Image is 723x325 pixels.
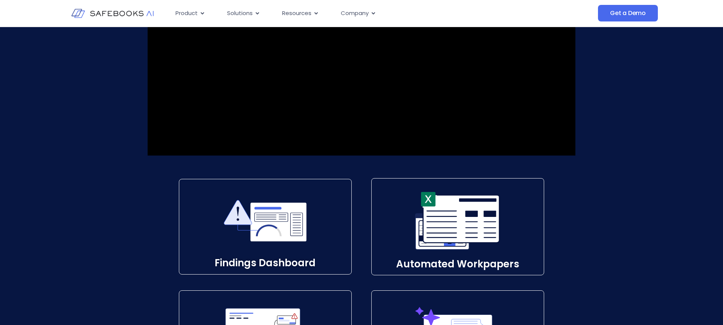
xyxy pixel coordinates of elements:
[175,9,198,18] span: Product
[598,5,658,21] a: Get a Demo
[341,9,369,18] span: Company
[282,9,311,18] span: Resources
[610,9,646,17] span: Get a Demo
[169,6,523,21] div: Menu Toggle
[179,262,352,264] p: Findings Dashboard​
[227,9,253,18] span: Solutions
[169,6,523,21] nav: Menu
[372,264,544,265] p: Automated Workpapers​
